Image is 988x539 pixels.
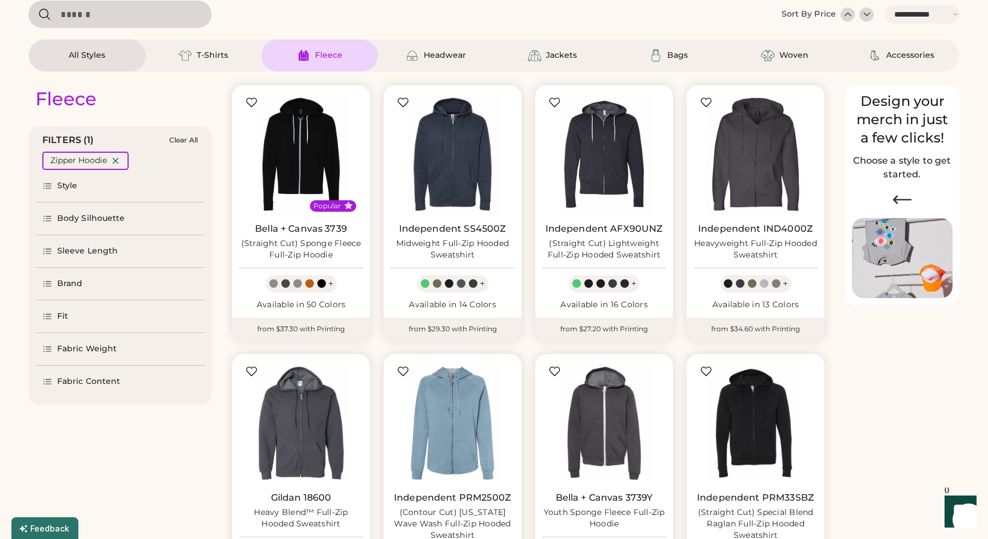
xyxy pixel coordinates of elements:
div: Woven [779,50,808,61]
div: Fabric Content [57,376,120,387]
img: Woven Icon [761,49,775,62]
div: Available in 16 Colors [542,299,666,311]
div: Sleeve Length [57,245,118,257]
div: Bags [667,50,688,61]
img: BELLA + CANVAS 3739Y Youth Sponge Fleece Full-Zip Hoodie [542,361,666,485]
div: (Straight Cut) Sponge Fleece Full-Zip Hoodie [239,238,363,261]
div: Fleece [315,50,342,61]
div: Style [57,180,78,192]
img: Headwear Icon [405,49,419,62]
a: Independent PRM33SBZ [697,492,814,504]
div: T-Shirts [197,50,228,61]
img: Independent Trading Co. IND4000Z Heavyweight Full-Zip Hooded Sweatshirt [694,92,818,216]
a: Independent SS4500Z [399,223,507,235]
div: All Styles [69,50,105,61]
div: from $27.20 with Printing [535,318,673,340]
a: Gildan 18600 [271,492,332,504]
div: Fabric Weight [57,343,117,355]
div: + [480,278,485,290]
div: Heavy Blend™ Full-Zip Hooded Sweatshirt [239,507,363,530]
div: Sort By Price [782,9,836,20]
div: from $34.60 with Printing [687,318,824,340]
img: Fleece Icon [297,49,310,62]
div: Available in 50 Colors [239,299,363,311]
a: Bella + Canvas 3739 [255,223,347,235]
a: Bella + Canvas 3739Y [556,492,653,504]
img: Independent Trading Co. PRM33SBZ (Straight Cut) Special Blend Raglan Full-Zip Hooded Sweatshirt [694,361,818,485]
img: Independent Trading Co. AFX90UNZ (Straight Cut) Lightweight Full-Zip Hooded Sweatshirt [542,92,666,216]
img: Gildan 18600 Heavy Blend™ Full-Zip Hooded Sweatshirt [239,361,363,485]
div: Available in 13 Colors [694,299,818,311]
div: Heavyweight Full-Zip Hooded Sweatshirt [694,238,818,261]
div: (Straight Cut) Lightweight Full-Zip Hooded Sweatshirt [542,238,666,261]
img: Independent Trading Co. SS4500Z Midweight Full-Zip Hooded Sweatshirt [391,92,515,216]
div: + [631,278,636,290]
img: Bags Icon [649,49,663,62]
img: Image of Lisa Congdon Eye Print on T-Shirt and Hat [852,218,953,299]
div: Clear All [169,136,198,144]
div: Body Silhouette [57,213,125,224]
div: Brand [57,278,83,290]
div: Design your merch in just a few clicks! [852,92,953,147]
a: Independent AFX90UNZ [545,223,663,235]
img: Jackets Icon [528,49,541,62]
img: Accessories Icon [868,49,882,62]
a: Independent PRM2500Z [394,492,511,504]
div: Accessories [886,50,934,61]
img: Independent Trading Co. PRM2500Z (Contour Cut) California Wave Wash Full-Zip Hooded Sweatshirt [391,361,515,485]
div: + [783,278,788,290]
div: Midweight Full-Zip Hooded Sweatshirt [391,238,515,261]
div: FILTERS (1) [42,133,94,147]
div: Fleece [35,88,97,110]
h2: Choose a style to get started. [852,154,953,181]
div: Fit [57,311,68,322]
a: Independent IND4000Z [698,223,813,235]
div: Jackets [546,50,577,61]
div: Headwear [424,50,466,61]
div: from $37.30 with Printing [232,318,370,340]
div: Available in 14 Colors [391,299,515,311]
iframe: Front Chat [934,488,983,537]
div: + [328,278,333,290]
div: Zipper Hoodie [50,155,107,167]
div: Popular [313,201,341,211]
div: Youth Sponge Fleece Full-Zip Hoodie [542,507,666,530]
button: Popular Style [344,201,353,210]
div: from $29.30 with Printing [384,318,521,340]
img: BELLA + CANVAS 3739 (Straight Cut) Sponge Fleece Full-Zip Hoodie [239,92,363,216]
img: T-Shirts Icon [178,49,192,62]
